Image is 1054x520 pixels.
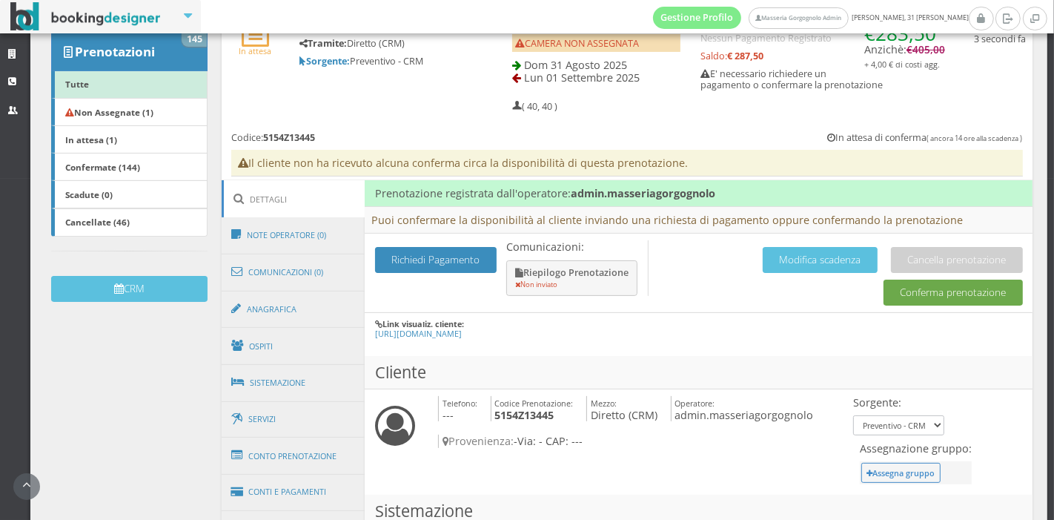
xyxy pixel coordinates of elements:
[299,55,350,68] b: Sorgente:
[515,37,639,50] span: CAMERA NON ASSEGNATA
[65,161,140,173] b: Confermate (144)
[891,247,1023,273] button: Cancella prenotazione
[653,7,742,29] a: Gestione Profilo
[299,37,347,50] b: Tramite:
[853,396,944,409] h4: Sorgente:
[443,398,477,409] small: Telefono:
[51,125,208,154] a: In attesa (1)
[438,435,849,447] h4: -
[515,280,557,289] small: Non inviato
[512,101,557,112] h5: ( 40, 40 )
[222,473,365,511] a: Conti e Pagamenti
[382,318,464,329] b: Link visualiz. cliente:
[222,327,365,366] a: Ospiti
[182,33,207,47] span: 145
[974,33,1026,45] h5: 3 secondi fa
[10,2,161,31] img: BookingDesigner.com
[653,7,969,29] span: [PERSON_NAME], 31 [PERSON_NAME]
[749,7,848,29] a: Masseria Gorgognolo Admin
[51,276,208,302] button: CRM
[51,208,208,237] a: Cancellate (46)
[539,434,583,448] span: - CAP: ---
[65,78,89,90] b: Tutte
[375,328,462,339] a: [URL][DOMAIN_NAME]
[494,398,573,409] small: Codice Prenotazione:
[864,59,940,70] small: + 4,00 € di costi agg.
[222,180,365,218] a: Dettagli
[671,396,814,422] h4: admin.masseriagorgognolo
[524,58,627,72] span: Dom 31 Agosto 2025
[365,180,1033,207] h4: Prenotazione registrata dall'operatore:
[222,437,365,475] a: Conto Prenotazione
[763,247,878,273] button: Modifica scadenza
[884,280,1023,306] button: Conferma prenotazione
[700,68,945,90] h5: E' necessario richiedere un pagamento o confermare la prenotazione
[586,396,657,422] h4: Diretto (CRM)
[263,131,315,144] b: 5154Z13445
[51,70,208,99] a: Tutte
[75,43,155,60] b: Prenotazioni
[494,408,554,422] b: 5154Z13445
[591,398,617,409] small: Mezzo:
[438,396,477,422] h4: ---
[365,207,1033,234] h4: Puoi confermare la disponibilità al cliente inviando una richiesta di pagamento oppure confermand...
[51,153,208,181] a: Confermate (144)
[65,134,117,145] b: In attesa (1)
[299,56,463,67] h5: Preventivo - CRM
[222,216,365,254] a: Note Operatore (0)
[222,363,365,402] a: Sistemazione
[65,188,113,200] b: Scadute (0)
[443,434,514,448] span: Provenienza:
[239,33,272,56] a: In attesa
[231,132,315,143] h5: Codice:
[675,398,715,409] small: Operatore:
[51,180,208,208] a: Scadute (0)
[375,247,497,273] button: Richiedi Pagamento
[506,260,637,297] button: Riepilogo Prenotazione Non inviato
[727,50,763,62] strong: € 287,50
[365,356,1033,389] h3: Cliente
[861,463,941,483] button: Assegna gruppo
[864,20,936,47] span: €
[51,33,208,71] a: Prenotazioni 145
[875,20,936,47] span: 283,50
[65,106,153,118] b: Non Assegnate (1)
[700,50,945,62] h5: Saldo:
[506,240,640,253] p: Comunicazioni:
[222,290,365,329] a: Anagrafica
[524,70,640,85] span: Lun 01 Settembre 2025
[864,15,945,70] h4: Anzichè:
[571,186,715,200] b: admin.masseriagorgognolo
[517,434,536,448] span: Via:
[860,442,972,455] h4: Assegnazione gruppo:
[231,150,1022,177] h4: Il cliente non ha ricevuto alcuna conferma circa la disponibilità di questa prenotazione.
[912,43,945,56] span: 405,00
[51,98,208,126] a: Non Assegnate (1)
[906,43,945,56] span: €
[222,401,365,438] a: Servizi
[299,38,463,49] h5: Diretto (CRM)
[65,216,130,228] b: Cancellate (46)
[222,253,365,292] a: Comunicazioni (0)
[827,132,1023,143] h5: In attesa di conferma
[927,134,1023,143] small: ( ancora 14 ore alla scadenza )
[700,33,945,44] h5: Nessun Pagamento Registrato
